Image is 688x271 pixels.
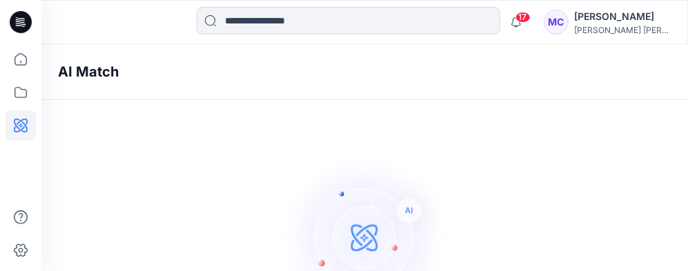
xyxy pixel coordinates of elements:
div: MC [544,10,569,34]
h4: AI Match [58,63,119,80]
div: [PERSON_NAME] [PERSON_NAME] [574,25,671,35]
div: [PERSON_NAME] [574,8,671,25]
span: 17 [515,12,531,23]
